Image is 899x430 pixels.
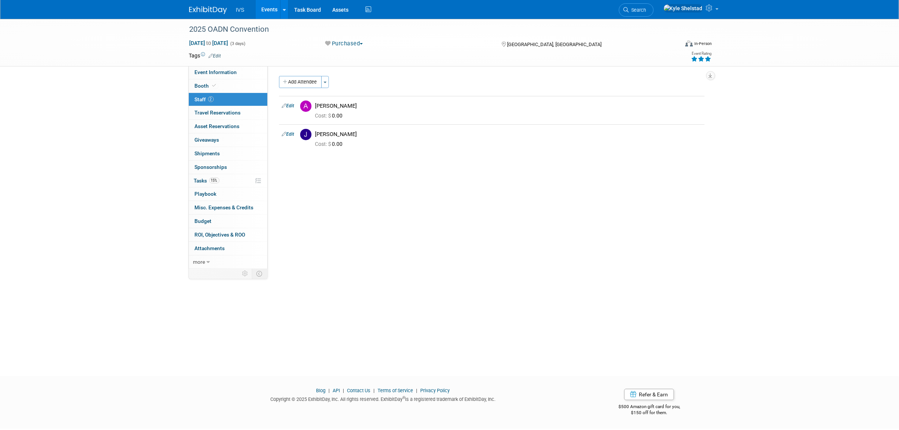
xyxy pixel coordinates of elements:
a: Sponsorships [189,161,267,174]
span: (3 days) [230,41,246,46]
a: Refer & Earn [624,389,674,400]
div: [PERSON_NAME] [315,131,702,138]
span: IVS [236,7,245,13]
div: In-Person [694,41,712,46]
span: 0.00 [315,113,346,119]
span: Budget [195,218,212,224]
a: Edit [209,53,221,59]
a: more [189,255,267,269]
a: Edit [282,131,295,137]
span: more [193,259,205,265]
a: Staff2 [189,93,267,106]
a: Attachments [189,242,267,255]
span: Search [629,7,646,13]
span: Booth [195,83,218,89]
img: Format-Inperson.png [685,40,693,46]
a: ROI, Objectives & ROO [189,228,267,241]
a: Booth [189,79,267,93]
a: Contact Us [347,388,370,393]
span: Playbook [195,191,217,197]
a: Playbook [189,187,267,201]
a: Asset Reservations [189,120,267,133]
span: Attachments [195,245,225,251]
span: | [341,388,346,393]
a: Terms of Service [378,388,413,393]
div: Event Rating [691,52,711,56]
span: [GEOGRAPHIC_DATA], [GEOGRAPHIC_DATA] [507,42,601,47]
span: ROI, Objectives & ROO [195,232,245,238]
a: Event Information [189,66,267,79]
a: Travel Reservations [189,106,267,119]
span: Travel Reservations [195,110,241,116]
sup: ® [402,396,405,400]
div: [PERSON_NAME] [315,102,702,110]
span: 0.00 [315,141,346,147]
span: Shipments [195,150,220,156]
a: Tasks15% [189,174,267,187]
td: Toggle Event Tabs [252,269,267,278]
div: $150 off for them. [588,410,710,416]
span: | [372,388,376,393]
td: Tags [189,52,221,59]
a: Search [619,3,654,17]
div: Event Format [634,39,712,51]
span: Sponsorships [195,164,227,170]
span: Event Information [195,69,237,75]
span: | [327,388,332,393]
span: Cost: $ [315,141,332,147]
span: Cost: $ [315,113,332,119]
span: 2 [208,96,214,102]
a: API [333,388,340,393]
span: Giveaways [195,137,219,143]
a: Privacy Policy [420,388,450,393]
i: Booth reservation complete [213,84,216,88]
div: $500 Amazon gift card for you, [588,399,710,416]
img: J.jpg [300,129,311,140]
span: Tasks [194,178,219,184]
img: ExhibitDay [189,6,227,14]
span: [DATE] [DATE] [189,40,229,46]
a: Shipments [189,147,267,160]
a: Edit [282,103,295,108]
span: Misc. Expenses & Credits [195,204,254,210]
button: Purchased [322,40,366,48]
span: to [205,40,213,46]
a: Giveaways [189,133,267,147]
img: A.jpg [300,101,311,112]
a: Blog [316,388,325,393]
div: 2025 OADN Convention [187,23,668,36]
span: Asset Reservations [195,123,240,129]
a: Budget [189,215,267,228]
a: Misc. Expenses & Credits [189,201,267,214]
span: | [414,388,419,393]
button: Add Attendee [279,76,322,88]
div: Copyright © 2025 ExhibitDay, Inc. All rights reserved. ExhibitDay is a registered trademark of Ex... [189,394,577,403]
span: 15% [209,178,219,183]
span: Staff [195,96,214,102]
td: Personalize Event Tab Strip [239,269,252,278]
img: Kyle Shelstad [663,4,703,12]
